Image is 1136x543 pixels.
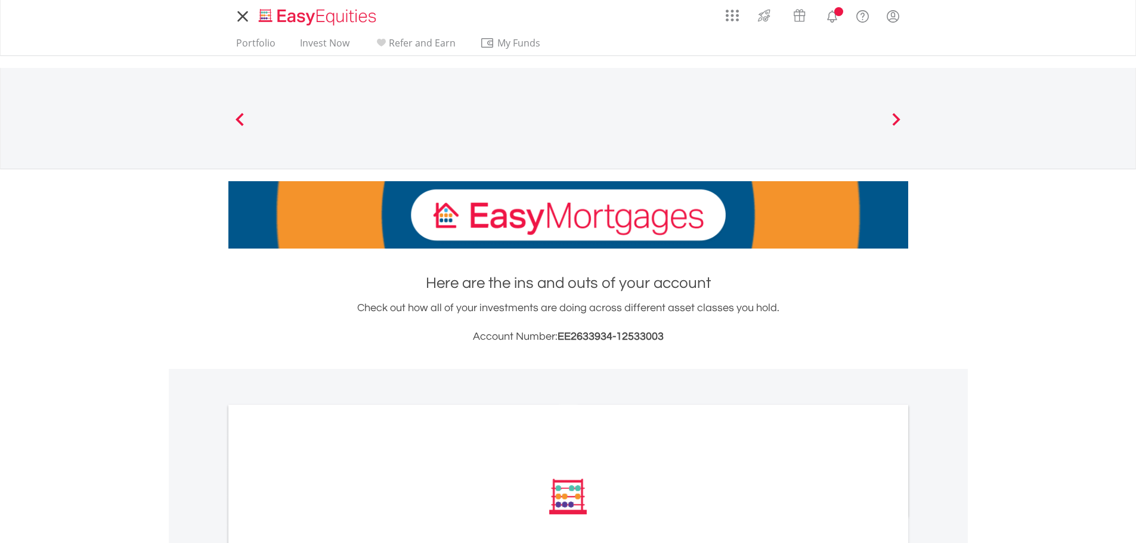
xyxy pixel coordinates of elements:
[878,3,908,29] a: My Profile
[254,3,381,27] a: Home page
[726,9,739,22] img: grid-menu-icon.svg
[228,300,908,345] div: Check out how all of your investments are doing across different asset classes you hold.
[847,3,878,27] a: FAQ's and Support
[256,7,381,27] img: EasyEquities_Logo.png
[558,331,664,342] span: EE2633934-12533003
[228,328,908,345] h3: Account Number:
[718,3,747,22] a: AppsGrid
[228,181,908,249] img: EasyMortage Promotion Banner
[790,6,809,25] img: vouchers-v2.svg
[480,35,558,51] span: My Funds
[389,36,456,49] span: Refer and Earn
[295,37,354,55] a: Invest Now
[817,3,847,27] a: Notifications
[228,272,908,294] h1: Here are the ins and outs of your account
[782,3,817,25] a: Vouchers
[231,37,280,55] a: Portfolio
[369,37,460,55] a: Refer and Earn
[754,6,774,25] img: thrive-v2.svg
